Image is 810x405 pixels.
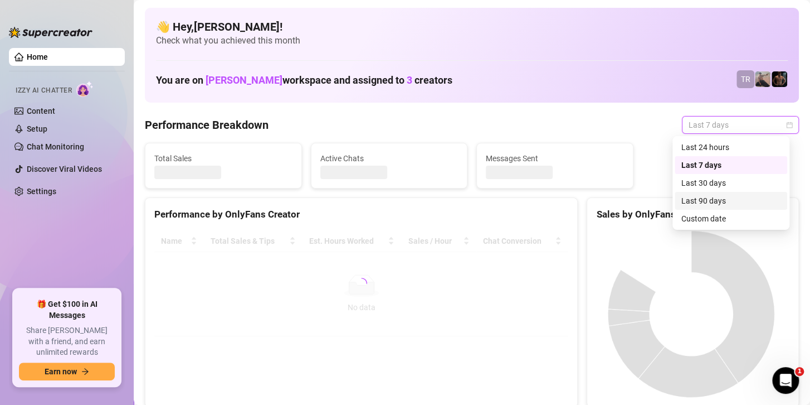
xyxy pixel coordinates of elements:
[356,278,367,289] span: loading
[19,299,115,321] span: 🎁 Get $100 in AI Messages
[772,71,787,87] img: Trent
[156,19,788,35] h4: 👋 Hey, [PERSON_NAME] !
[156,35,788,47] span: Check what you achieved this month
[675,156,787,174] div: Last 7 days
[675,192,787,210] div: Last 90 days
[27,52,48,61] a: Home
[19,363,115,380] button: Earn nowarrow-right
[755,71,770,87] img: LC
[19,325,115,358] span: Share [PERSON_NAME] with a friend, and earn unlimited rewards
[741,73,750,85] span: TR
[681,159,780,171] div: Last 7 days
[486,152,624,165] span: Messages Sent
[81,368,89,375] span: arrow-right
[206,74,282,86] span: [PERSON_NAME]
[154,152,292,165] span: Total Sales
[675,210,787,228] div: Custom date
[786,122,793,128] span: calendar
[27,165,102,173] a: Discover Viral Videos
[320,152,458,165] span: Active Chats
[27,107,55,115] a: Content
[675,174,787,192] div: Last 30 days
[681,177,780,189] div: Last 30 days
[45,367,77,376] span: Earn now
[675,138,787,156] div: Last 24 hours
[76,81,94,97] img: AI Chatter
[407,74,412,86] span: 3
[772,367,799,394] iframe: Intercom live chat
[27,124,47,133] a: Setup
[9,27,92,38] img: logo-BBDzfeDw.svg
[689,117,792,133] span: Last 7 days
[681,141,780,153] div: Last 24 hours
[156,74,452,86] h1: You are on workspace and assigned to creators
[795,367,804,376] span: 1
[145,117,269,133] h4: Performance Breakdown
[27,142,84,151] a: Chat Monitoring
[681,213,780,225] div: Custom date
[27,187,56,196] a: Settings
[154,207,568,222] div: Performance by OnlyFans Creator
[681,195,780,207] div: Last 90 days
[16,85,72,96] span: Izzy AI Chatter
[596,207,789,222] div: Sales by OnlyFans Creator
